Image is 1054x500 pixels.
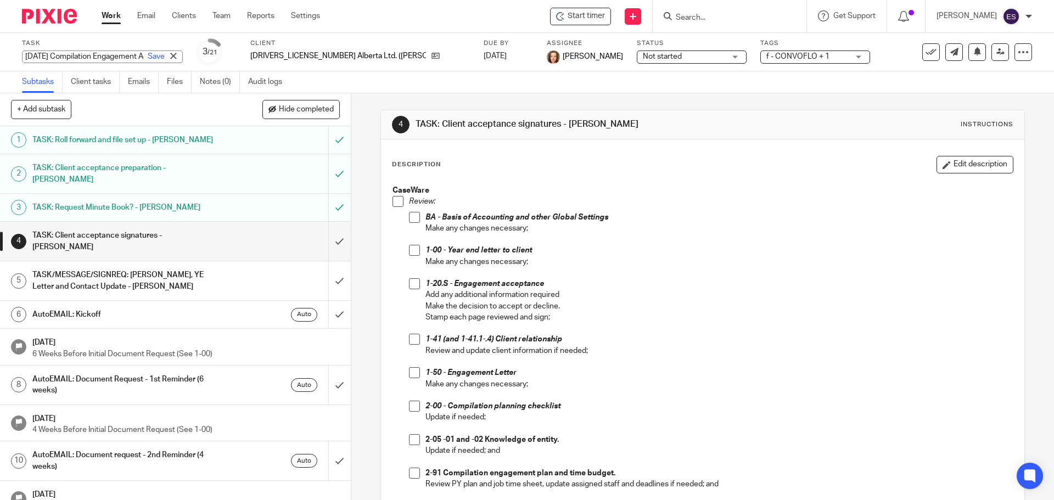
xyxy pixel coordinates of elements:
div: Auto [291,308,317,322]
img: Pixie [22,9,77,24]
small: /21 [208,49,217,55]
em: 1-41 (and 1-41.1-.4) Client relationship [425,335,562,343]
img: avatar-thumb.jpg [547,50,560,64]
label: Tags [760,39,870,48]
input: Search [675,13,773,23]
img: svg%3E [1002,8,1020,25]
a: Subtasks [22,71,63,93]
h1: TASK: Client acceptance preparation - [PERSON_NAME] [32,160,222,188]
button: Hide completed [262,100,340,119]
h1: [DATE] [32,334,340,348]
h1: TASK: Roll forward and file set up - [PERSON_NAME] [32,132,222,148]
label: Assignee [547,39,623,48]
em: BA - Basis of Accounting and other Global Settings [425,214,608,221]
a: Reports [247,10,274,21]
a: Clients [172,10,196,21]
p: Make the decision to accept or decline. [425,301,1012,312]
span: Not started [643,53,682,60]
span: [DATE] [484,52,507,60]
label: Task [22,39,183,48]
div: 3 [11,200,26,215]
div: 1 [11,132,26,148]
div: 2 [11,166,26,182]
p: 4 Weeks Before Initial Document Request (See 1-00) [32,424,340,435]
h1: TASK: Request Minute Book? - [PERSON_NAME] [32,199,222,216]
div: 8 [11,377,26,392]
span: Get Support [833,12,876,20]
div: Instructions [961,120,1013,129]
p: 6 Weeks Before Initial Document Request (See 1-00) [32,349,340,359]
strong: CaseWare [393,187,429,194]
h1: [DATE] [32,411,340,424]
h1: TASK/MESSAGE/SIGNREQ: [PERSON_NAME], YE Letter and Contact Update - [PERSON_NAME] [32,267,222,295]
a: Email [137,10,155,21]
p: Update if needed; and [425,445,1012,456]
a: Client tasks [71,71,120,93]
a: Settings [291,10,320,21]
a: Team [212,10,231,21]
p: Description [392,160,441,169]
label: Client [250,39,470,48]
p: Review PY plan and job time sheet, update assigned staff and deadlines if needed; and [425,479,1012,490]
h1: TASK: Client acceptance signatures - [PERSON_NAME] [32,227,222,255]
label: Status [637,39,747,48]
p: Make any changes necessary; [425,379,1012,390]
span: [PERSON_NAME] [563,51,623,62]
div: 5 [11,273,26,289]
h1: AutoEMAIL: Kickoff [32,306,222,323]
button: + Add subtask [11,100,71,119]
em: 1-00 - Year end letter to client [425,246,532,254]
h1: AutoEMAIL: Document request - 2nd Reminder (4 weeks) [32,447,222,475]
h1: AutoEMAIL: Document Request - 1st Reminder (6 weeks) [32,371,222,399]
label: Due by [484,39,533,48]
h1: TASK: Client acceptance signatures - [PERSON_NAME] [416,119,726,130]
strong: 2-91 Compilation engagement plan and time budget. [425,469,615,477]
em: 2-00 - Compilation planning checklist [425,402,560,410]
div: Auto [291,378,317,392]
p: Make any changes necessary; [425,223,1012,234]
a: Notes (0) [200,71,240,93]
em: 1-20.S - Engagement acceptance [425,280,544,288]
button: Edit description [937,156,1013,173]
em: 1-50 - Engagement Letter [425,369,517,377]
a: Save [148,51,165,62]
div: 4 [392,116,410,133]
div: 4 [11,234,26,249]
p: [DRIVERS_LICENSE_NUMBER] Alberta Ltd. ([PERSON_NAME]) [250,50,426,61]
div: 1281604 Alberta Ltd. (Spinks) - 2025-10-31 Compilation Engagement Acceptance - CONVOFLO [550,8,611,25]
p: Add any additional information required [425,289,1012,300]
p: Update if needed; [425,412,1012,423]
p: Make any changes necessary; [425,256,1012,267]
div: Auto [291,454,317,468]
span: f - CONVOFLO + 1 [766,53,829,60]
p: Review and update client information if needed; [425,345,1012,356]
strong: 2-05 -01 and -02 Knowledge of entity. [425,436,559,443]
em: Review: [409,198,435,205]
h1: [DATE] [32,486,340,500]
div: 3 [203,46,217,58]
a: Emails [128,71,159,93]
span: Start timer [568,10,605,22]
div: 10 [11,453,26,469]
a: Files [167,71,192,93]
a: Work [102,10,121,21]
a: Audit logs [248,71,290,93]
p: [PERSON_NAME] [937,10,997,21]
div: 6 [11,307,26,322]
span: Hide completed [279,105,334,114]
div: 2025-10-31 Compilation Engagement Acceptance - CONVOFLO [22,50,183,63]
p: Stamp each page reviewed and sign; [425,312,1012,323]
